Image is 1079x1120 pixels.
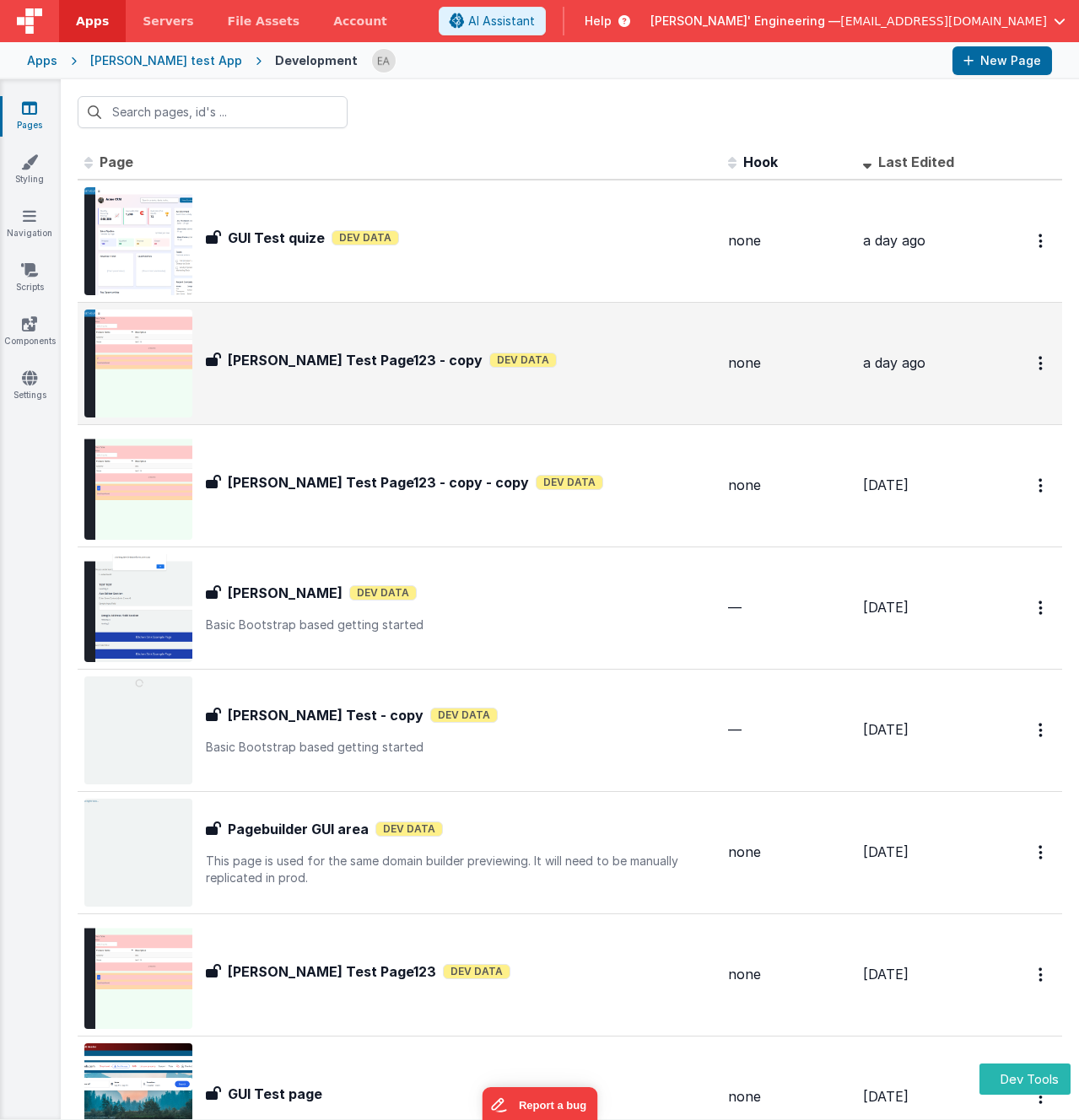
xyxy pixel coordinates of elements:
button: Options [1028,835,1055,870]
span: Dev Data [375,821,443,837]
div: [PERSON_NAME] test App [90,52,242,69]
button: Options [1028,590,1055,625]
span: [DATE] [863,966,909,983]
div: Apps [27,52,57,69]
h3: GUI Test page [228,1084,322,1104]
span: Dev Data [443,964,510,979]
span: — [728,599,742,616]
span: Page [100,153,133,170]
button: [PERSON_NAME]' Engineering — [EMAIL_ADDRESS][DOMAIN_NAME] [650,13,1066,30]
div: none [728,843,850,862]
span: File Assets [228,13,300,30]
span: [DATE] [863,1088,909,1105]
span: Last Edited [878,153,954,170]
span: Apps [76,13,109,30]
button: Options [1028,346,1055,380]
h3: [PERSON_NAME] Test - copy [228,705,424,725]
span: Help [585,13,612,30]
p: Basic Bootstrap based getting started [206,739,715,756]
span: Dev Data [430,708,498,723]
span: Servers [143,13,193,30]
h3: [PERSON_NAME] [228,583,343,603]
img: 22247776540210b1b2aca0d8fc1ec16c [372,49,396,73]
div: none [728,231,850,250]
button: Options [1028,223,1055,258]
div: none [728,1087,850,1107]
h3: [PERSON_NAME] Test Page123 - copy - copy [228,472,529,493]
button: AI Assistant [439,7,546,35]
h3: GUI Test quize [228,228,325,248]
button: Options [1028,468,1055,503]
span: Dev Data [332,230,399,245]
span: Hook [743,153,778,170]
input: Search pages, id's ... [78,96,348,128]
h3: [PERSON_NAME] Test Page123 [228,961,436,982]
span: [PERSON_NAME]' Engineering — [650,13,840,30]
span: [DATE] [863,721,909,738]
span: [DATE] [863,477,909,493]
button: Options [1028,957,1055,992]
div: none [728,353,850,373]
span: [DATE] [863,843,909,860]
button: Dev Tools [979,1063,1071,1095]
span: [DATE] [863,599,909,616]
span: a day ago [863,354,925,371]
h3: [PERSON_NAME] Test Page123 - copy [228,350,483,370]
div: Development [275,52,358,69]
h3: Pagebuilder GUI area [228,819,369,839]
p: Basic Bootstrap based getting started [206,617,715,633]
div: none [728,965,850,984]
button: New Page [952,46,1052,75]
span: [EMAIL_ADDRESS][DOMAIN_NAME] [840,13,1047,30]
button: Options [1028,713,1055,747]
span: Dev Data [349,585,417,600]
p: This page is used for the same domain builder previewing. It will need to be manually replicated ... [206,853,715,886]
span: Dev Data [536,475,603,490]
span: — [728,721,742,738]
div: none [728,476,850,495]
span: Dev Data [489,353,557,368]
span: AI Assistant [468,13,535,30]
span: a day ago [863,232,925,249]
